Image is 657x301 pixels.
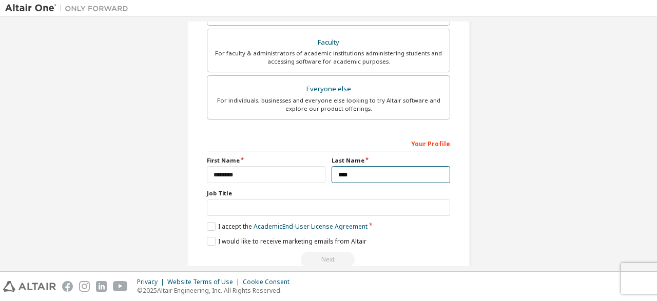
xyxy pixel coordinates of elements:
label: Job Title [207,189,450,197]
div: Your Profile [207,135,450,151]
img: instagram.svg [79,281,90,292]
div: Everyone else [214,82,443,96]
label: I accept the [207,222,368,231]
img: linkedin.svg [96,281,107,292]
div: Read and acccept EULA to continue [207,252,450,267]
a: Academic End-User License Agreement [254,222,368,231]
img: altair_logo.svg [3,281,56,292]
label: First Name [207,156,325,165]
div: Privacy [137,278,167,286]
p: © 2025 Altair Engineering, Inc. All Rights Reserved. [137,286,296,295]
div: Faculty [214,35,443,50]
img: youtube.svg [113,281,128,292]
label: I would like to receive marketing emails from Altair [207,237,366,246]
img: Altair One [5,3,133,13]
img: facebook.svg [62,281,73,292]
label: Last Name [332,156,450,165]
div: For individuals, businesses and everyone else looking to try Altair software and explore our prod... [214,96,443,113]
div: Cookie Consent [243,278,296,286]
div: For faculty & administrators of academic institutions administering students and accessing softwa... [214,49,443,66]
div: Website Terms of Use [167,278,243,286]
